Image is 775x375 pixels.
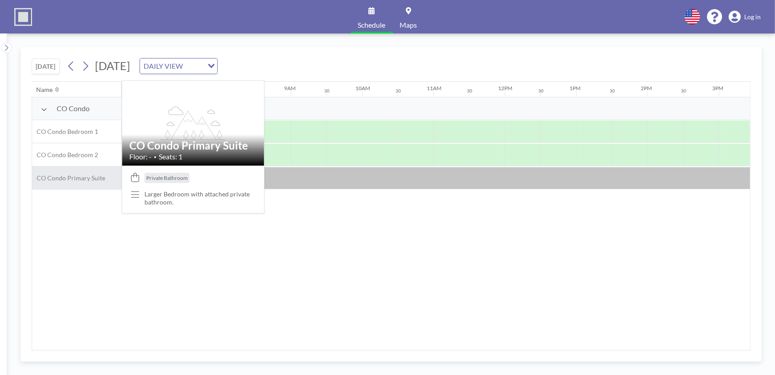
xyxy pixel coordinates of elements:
span: [DATE] [95,59,130,72]
div: 3PM [712,85,723,92]
div: 1PM [569,85,581,92]
input: Search for option [186,60,202,72]
span: CO Condo [57,104,90,113]
div: 10AM [355,85,370,92]
span: • [154,154,157,160]
div: 12PM [498,85,512,92]
img: organization-logo [14,8,32,26]
div: Name [37,86,53,94]
div: Search for option [140,58,217,74]
span: Schedule [358,21,386,29]
span: Private Bathroom [146,175,188,181]
span: CO Condo Bedroom 1 [32,128,98,136]
div: 30 [467,88,472,94]
span: CO Condo Primary Suite [32,174,105,182]
span: Log in [744,13,761,21]
button: [DATE] [32,58,60,74]
a: Log in [729,11,761,23]
div: 30 [681,88,686,94]
span: DAILY VIEW [142,60,185,72]
div: 30 [324,88,330,94]
div: 9AM [284,85,296,92]
span: Maps [400,21,417,29]
h2: CO Condo Primary Suite [129,139,257,152]
p: Larger Bedroom with attached private bathroom. [144,190,256,206]
div: 30 [538,88,544,94]
span: Floor: - [129,152,152,161]
span: Seats: 1 [159,152,182,161]
div: 30 [396,88,401,94]
div: 2PM [641,85,652,92]
div: 11AM [427,85,441,92]
div: 30 [610,88,615,94]
span: CO Condo Bedroom 2 [32,151,98,159]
